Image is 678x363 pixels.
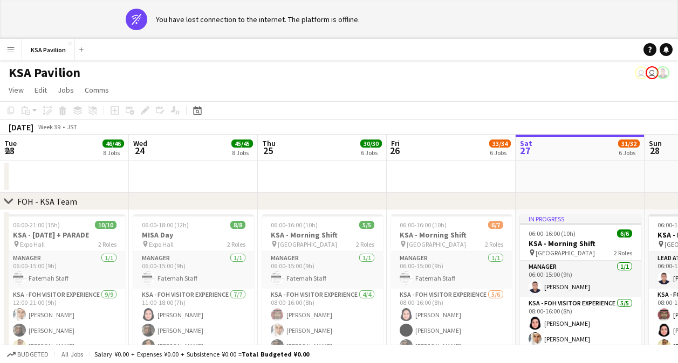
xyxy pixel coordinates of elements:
span: Sat [520,138,532,148]
span: Fri [391,138,400,148]
span: 06:00-18:00 (12h) [142,221,189,229]
span: 5/5 [359,221,374,229]
app-card-role: Manager1/106:00-15:00 (9h)Fatemah Staff [133,252,254,289]
span: 10/10 [95,221,117,229]
span: 2 Roles [485,240,503,248]
span: View [9,85,24,95]
span: 27 [518,144,532,157]
div: JST [67,123,77,131]
button: Budgeted [5,348,50,360]
span: 6/7 [488,221,503,229]
h3: MISA Day [133,230,254,240]
h3: KSA - [DATE] + PARADE [4,230,125,240]
span: Sun [649,138,662,148]
button: KSA Pavilion [22,39,75,60]
div: 6 Jobs [619,149,639,157]
div: Salary ¥0.00 + Expenses ¥0.00 + Subsistence ¥0.00 = [94,350,309,358]
app-card-role: Manager1/106:00-15:00 (9h)Fatemah Staff [391,252,512,289]
span: 30/30 [360,139,382,148]
span: 25 [261,144,276,157]
div: In progress [520,214,641,223]
span: Jobs [58,85,74,95]
h1: KSA Pavilion [9,65,80,81]
span: 2 Roles [356,240,374,248]
span: Budgeted [17,351,49,358]
span: 2 Roles [227,240,245,248]
div: 8 Jobs [232,149,252,157]
span: Week 39 [36,123,63,131]
span: 2 Roles [98,240,117,248]
div: [DATE] [9,122,33,132]
span: 8/8 [230,221,245,229]
span: 26 [389,144,400,157]
span: Expo Hall [149,240,174,248]
a: Jobs [53,83,78,97]
app-user-avatar: Isra Alsharyofi [635,66,648,79]
h3: KSA - Morning Shift [262,230,383,240]
app-user-avatar: Asami Saga [646,66,659,79]
div: FOH - KSA Team [17,196,77,207]
a: Comms [80,83,113,97]
span: Tue [4,138,17,148]
h3: KSA - Morning Shift [391,230,512,240]
div: 6 Jobs [361,149,381,157]
app-user-avatar: Hussein Al Najjar [656,66,669,79]
span: 24 [132,144,147,157]
span: Total Budgeted ¥0.00 [242,350,309,358]
span: Edit [35,85,47,95]
a: Edit [30,83,51,97]
app-card-role: Manager1/106:00-15:00 (9h)Fatemah Staff [262,252,383,289]
span: [GEOGRAPHIC_DATA] [536,249,595,257]
div: 8 Jobs [103,149,124,157]
span: Expo Hall [20,240,45,248]
a: View [4,83,28,97]
span: 46/46 [102,139,124,148]
span: 06:00-16:00 (10h) [400,221,447,229]
span: [GEOGRAPHIC_DATA] [407,240,466,248]
span: 28 [647,144,662,157]
span: Comms [85,85,109,95]
span: All jobs [59,350,85,358]
h3: KSA - Morning Shift [520,239,641,248]
span: 45/45 [231,139,253,148]
span: [GEOGRAPHIC_DATA] [278,240,337,248]
span: 23 [3,144,17,157]
span: 06:00-21:00 (15h) [13,221,60,229]
span: 06:00-16:00 (10h) [529,229,576,238]
span: 31/32 [618,139,640,148]
span: 33/34 [489,139,511,148]
span: 06:00-16:00 (10h) [271,221,318,229]
div: You have lost connection to the internet. The platform is offline. [156,15,360,24]
span: 6/6 [617,229,632,238]
app-card-role: Manager1/106:00-15:00 (9h)Fatemah Staff [4,252,125,289]
span: Wed [133,138,147,148]
span: 2 Roles [614,249,632,257]
div: 6 Jobs [490,149,510,157]
app-card-role: Manager1/106:00-15:00 (9h)[PERSON_NAME] [520,261,641,297]
span: Thu [262,138,276,148]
